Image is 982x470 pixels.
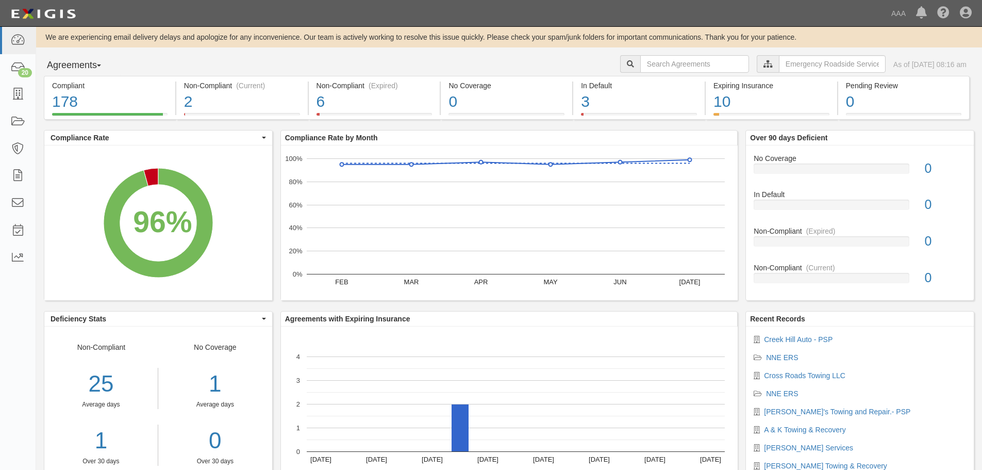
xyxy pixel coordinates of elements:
[44,55,121,76] button: Agreements
[543,278,558,286] text: MAY
[746,189,974,200] div: In Default
[285,155,303,163] text: 100%
[44,425,158,457] a: 1
[285,134,378,142] b: Compliance Rate by Month
[296,377,300,384] text: 3
[289,178,302,186] text: 80%
[838,113,970,121] a: Pending Review0
[289,247,302,255] text: 20%
[289,201,302,208] text: 60%
[700,456,721,463] text: [DATE]
[133,201,192,244] div: 96%
[166,457,264,466] div: Over 30 days
[644,456,665,463] text: [DATE]
[477,456,498,463] text: [DATE]
[713,80,829,91] div: Expiring Insurance
[886,3,911,24] a: AAA
[640,55,749,73] input: Search Agreements
[581,91,697,113] div: 3
[281,145,738,300] svg: A chart.
[581,80,697,91] div: In Default
[369,80,398,91] div: (Expired)
[52,80,168,91] div: Compliant
[746,226,974,236] div: Non-Compliant
[44,131,272,145] button: Compliance Rate
[533,456,554,463] text: [DATE]
[754,189,966,226] a: In Default0
[296,353,300,361] text: 4
[51,133,259,143] span: Compliance Rate
[310,456,331,463] text: [DATE]
[766,353,798,362] a: NNE ERS
[893,59,967,70] div: As of [DATE] 08:16 am
[613,278,626,286] text: JUN
[806,263,835,273] div: (Current)
[44,342,158,466] div: Non-Compliant
[296,400,300,408] text: 2
[750,315,805,323] b: Recent Records
[404,278,419,286] text: MAR
[750,134,827,142] b: Over 90 days Deficient
[366,456,387,463] text: [DATE]
[44,457,158,466] div: Over 30 days
[917,196,974,214] div: 0
[184,80,300,91] div: Non-Compliant (Current)
[158,342,272,466] div: No Coverage
[44,400,158,409] div: Average days
[754,153,966,190] a: No Coverage0
[289,224,302,232] text: 40%
[754,263,966,291] a: Non-Compliant(Current)0
[166,425,264,457] a: 0
[236,80,265,91] div: (Current)
[18,68,32,77] div: 20
[44,312,272,326] button: Deficiency Stats
[474,278,488,286] text: APR
[44,368,158,400] div: 25
[779,55,886,73] input: Emergency Roadside Service (ERS)
[166,400,264,409] div: Average days
[335,278,348,286] text: FEB
[44,145,272,300] svg: A chart.
[44,113,175,121] a: Compliant178
[52,91,168,113] div: 178
[706,113,837,121] a: Expiring Insurance10
[166,368,264,400] div: 1
[8,5,79,23] img: logo-5460c22ac91f19d4615b14bd174203de0afe785f0fc80cf4dbbc73dc1793850b.png
[754,226,966,263] a: Non-Compliant(Expired)0
[679,278,700,286] text: [DATE]
[317,80,432,91] div: Non-Compliant (Expired)
[764,371,845,380] a: Cross Roads Towing LLC
[296,424,300,432] text: 1
[764,408,910,416] a: [PERSON_NAME]'s Towing and Repair.- PSP
[296,448,300,456] text: 0
[764,426,845,434] a: A & K Towing & Recovery
[51,314,259,324] span: Deficiency Stats
[713,91,829,113] div: 10
[917,159,974,178] div: 0
[764,444,853,452] a: [PERSON_NAME] Services
[589,456,610,463] text: [DATE]
[937,7,950,20] i: Help Center - Complianz
[806,226,836,236] div: (Expired)
[846,80,961,91] div: Pending Review
[846,91,961,113] div: 0
[764,335,833,344] a: Creek Hill Auto - PSP
[292,270,302,278] text: 0%
[917,269,974,287] div: 0
[448,80,564,91] div: No Coverage
[746,153,974,164] div: No Coverage
[176,113,308,121] a: Non-Compliant(Current)2
[917,232,974,251] div: 0
[573,113,705,121] a: In Default3
[764,462,887,470] a: [PERSON_NAME] Towing & Recovery
[309,113,440,121] a: Non-Compliant(Expired)6
[746,263,974,273] div: Non-Compliant
[317,91,432,113] div: 6
[766,390,798,398] a: NNE ERS
[441,113,572,121] a: No Coverage0
[285,315,410,323] b: Agreements with Expiring Insurance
